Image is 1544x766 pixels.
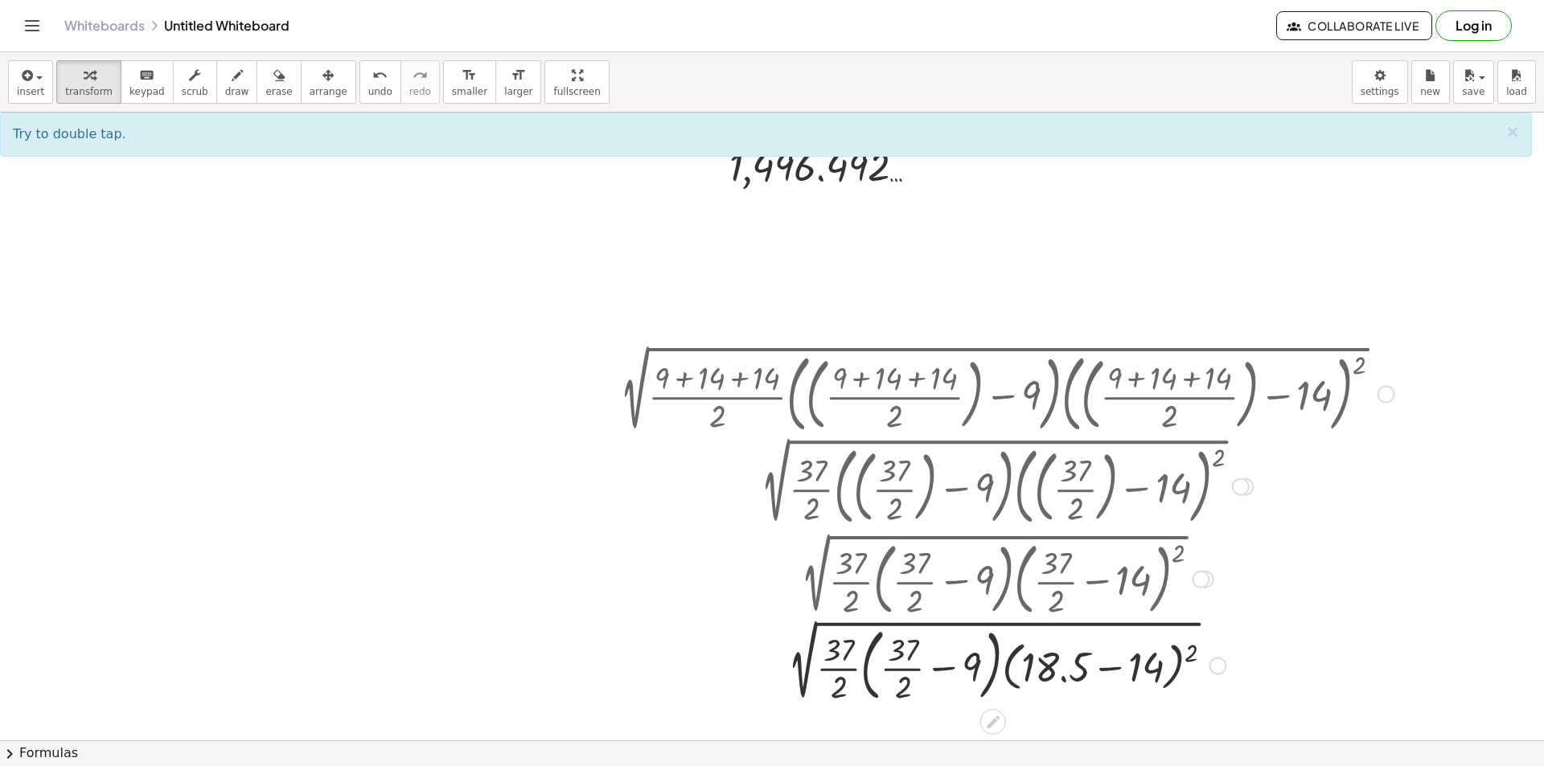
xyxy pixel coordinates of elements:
button: save [1453,60,1494,104]
span: save [1462,86,1484,97]
button: keyboardkeypad [121,60,174,104]
i: redo [413,66,428,85]
span: redo [409,86,431,97]
span: erase [265,86,292,97]
button: format_sizelarger [495,60,541,104]
span: keypad [129,86,165,97]
button: load [1497,60,1536,104]
button: Toggle navigation [19,13,45,39]
i: keyboard [139,66,154,85]
button: Collaborate Live [1276,11,1432,40]
button: insert [8,60,53,104]
span: fullscreen [553,86,600,97]
button: redoredo [400,60,440,104]
i: format_size [462,66,477,85]
button: arrange [301,60,356,104]
button: erase [257,60,301,104]
span: draw [225,86,249,97]
span: Collaborate Live [1290,18,1419,33]
span: settings [1361,86,1399,97]
span: larger [504,86,532,97]
i: format_size [511,66,526,85]
div: Edit math [980,709,1006,735]
button: transform [56,60,121,104]
span: arrange [310,86,347,97]
span: smaller [452,86,487,97]
span: × [1505,122,1520,141]
button: format_sizesmaller [443,60,496,104]
span: new [1420,86,1440,97]
button: Log in [1435,10,1512,41]
i: undo [372,66,388,85]
button: undoundo [359,60,401,104]
span: insert [17,86,44,97]
span: load [1506,86,1527,97]
span: transform [65,86,113,97]
span: scrub [182,86,208,97]
span: Try to double tap. [13,126,126,141]
button: new [1411,60,1450,104]
button: scrub [173,60,217,104]
button: fullscreen [544,60,609,104]
button: settings [1352,60,1408,104]
button: draw [216,60,258,104]
a: Whiteboards [64,18,145,34]
button: × [1505,124,1520,141]
span: undo [368,86,392,97]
